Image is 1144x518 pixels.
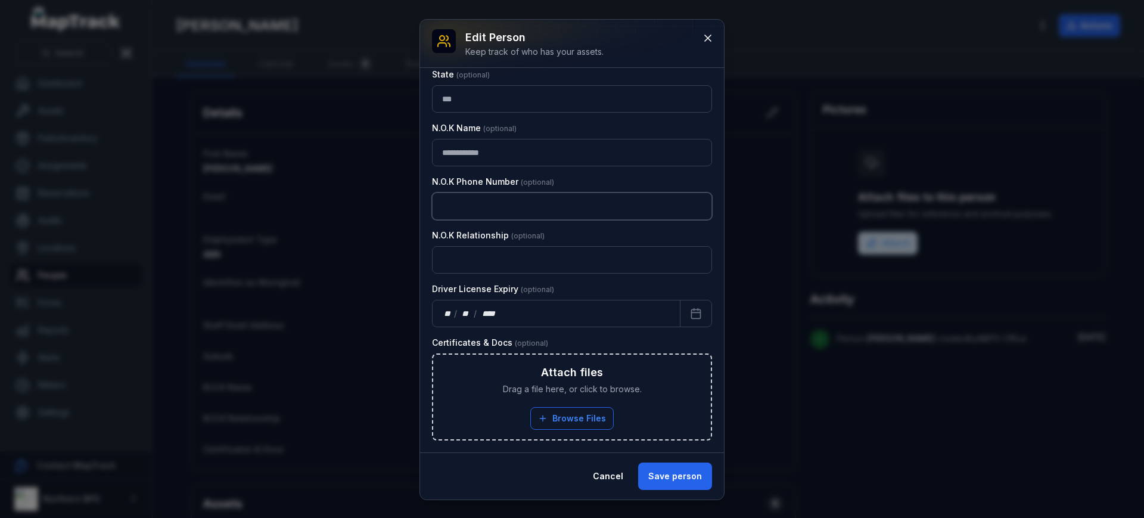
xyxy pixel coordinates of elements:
h3: Edit person [465,29,604,46]
h3: Attach files [541,364,603,381]
button: Cancel [583,463,633,490]
button: Calendar [680,300,712,327]
div: day, [442,308,454,320]
label: N.O.K Relationship [432,229,545,241]
label: N.O.K Name [432,122,517,134]
div: / [454,308,458,320]
label: N.O.K Phone Number [432,176,554,188]
button: Browse Files [530,407,614,430]
div: month, [458,308,474,320]
div: Keep track of who has your assets. [465,46,604,58]
div: / [474,308,478,320]
button: Save person [638,463,712,490]
label: Driver License Expiry [432,283,554,295]
label: Certificates & Docs [432,337,548,349]
div: year, [478,308,500,320]
span: Drag a file here, or click to browse. [503,383,642,395]
label: State [432,69,490,80]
